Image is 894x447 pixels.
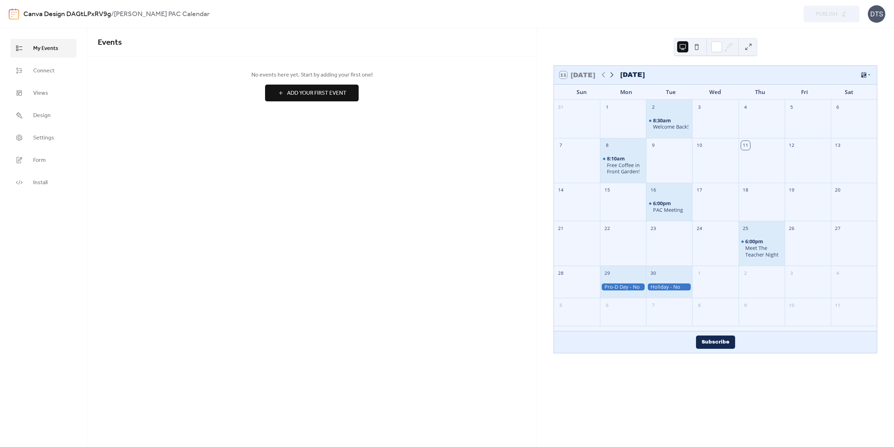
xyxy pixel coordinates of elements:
div: 3 [695,103,704,112]
b: [PERSON_NAME] PAC Calendar [114,8,210,21]
span: Install [33,179,47,187]
a: Design [10,106,76,125]
div: 2 [741,269,750,278]
div: 4 [741,103,750,112]
a: Form [10,151,76,170]
span: No events here yet. Start by adding your first one! [98,71,526,79]
a: Settings [10,128,76,147]
div: 11 [833,301,842,310]
span: Add Your First Event [287,89,346,98]
div: 1 [602,103,611,112]
div: 11 [741,141,750,150]
span: 6:00pm [745,238,764,245]
span: Design [33,111,51,120]
div: PAC Meeting [653,207,683,214]
span: My Events [33,44,58,53]
div: Tue [648,85,693,100]
button: Subscribe [696,336,735,349]
b: / [111,8,114,21]
span: 6:00pm [653,200,672,207]
div: 14 [556,186,565,195]
div: 9 [648,141,658,150]
a: Add Your First Event [98,85,526,101]
div: 10 [695,141,704,150]
div: 18 [741,186,750,195]
div: 28 [556,269,565,278]
div: Meet The Teacher Night [739,238,785,258]
span: 8:10am [607,156,626,162]
div: Pro-D Day - No School [600,283,646,290]
div: 21 [556,224,565,233]
div: Sat [827,85,871,100]
span: Views [33,89,48,98]
div: 5 [556,301,565,310]
span: Form [33,156,46,165]
div: 26 [787,224,796,233]
div: 23 [648,224,658,233]
div: 9 [741,301,750,310]
div: Fri [782,85,827,100]
div: 20 [833,186,842,195]
div: 8 [602,141,611,150]
div: DTS [868,5,885,23]
div: Sun [559,85,604,100]
div: 7 [556,141,565,150]
div: 6 [833,103,842,112]
div: 5 [787,103,796,112]
div: 12 [787,141,796,150]
div: Meet The Teacher Night [745,245,782,258]
a: Install [10,173,76,192]
div: 25 [741,224,750,233]
div: Mon [604,85,649,100]
a: Connect [10,61,76,80]
div: Free Coffee in Front Garden! [607,162,644,175]
div: 10 [787,301,796,310]
div: Free Coffee in Front Garden! [600,156,646,175]
div: Wed [693,85,738,100]
div: 4 [833,269,842,278]
div: [DATE] [620,70,645,80]
div: 8 [695,301,704,310]
a: Canva Design DAGtLPxRV9g [23,8,111,21]
span: Connect [33,67,54,75]
div: Holiday - No School [646,283,692,290]
div: 17 [695,186,704,195]
div: 3 [787,269,796,278]
span: Settings [33,134,54,142]
span: Events [98,35,122,50]
img: logo [9,8,19,20]
div: PAC Meeting [646,200,692,213]
a: Views [10,84,76,102]
div: Welcome Back! [646,117,692,130]
div: 31 [556,103,565,112]
button: Add Your First Event [265,85,359,101]
div: 1 [695,269,704,278]
div: Thu [738,85,782,100]
div: 19 [787,186,796,195]
span: 8:30am [653,117,672,124]
div: 29 [602,269,611,278]
div: 30 [648,269,658,278]
div: 22 [602,224,611,233]
div: 7 [648,301,658,310]
div: 16 [648,186,658,195]
div: 6 [602,301,611,310]
div: 24 [695,224,704,233]
div: Welcome Back! [653,124,689,130]
div: 27 [833,224,842,233]
div: 2 [648,103,658,112]
a: My Events [10,39,76,58]
div: 15 [602,186,611,195]
div: 13 [833,141,842,150]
